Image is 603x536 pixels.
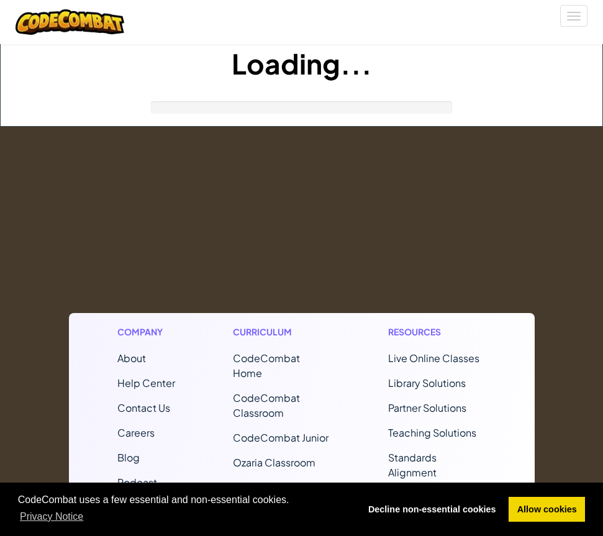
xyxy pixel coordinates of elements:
h1: Loading... [1,44,602,83]
a: Partner Solutions [388,401,466,414]
a: CodeCombat Junior [233,431,329,444]
span: CodeCombat uses a few essential and non-essential cookies. [18,493,350,526]
img: CodeCombat logo [16,9,124,35]
a: Careers [117,426,155,439]
a: Help Center [117,376,175,389]
span: Contact Us [117,401,170,414]
h1: Resources [388,325,486,338]
a: allow cookies [509,497,585,522]
a: Blog [117,451,140,464]
a: deny cookies [360,497,504,522]
span: CodeCombat Home [233,352,300,379]
a: learn more about cookies [18,507,86,526]
a: Live Online Classes [388,352,479,365]
h1: Company [117,325,175,338]
a: Standards Alignment [388,451,437,479]
a: Library Solutions [388,376,466,389]
a: AP CSP [233,481,268,494]
a: Teaching Solutions [388,426,476,439]
a: Podcast [117,476,157,489]
a: CodeCombat Classroom [233,391,300,419]
h1: Curriculum [233,325,331,338]
a: Ozaria Classroom [233,456,315,469]
a: About [117,352,146,365]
